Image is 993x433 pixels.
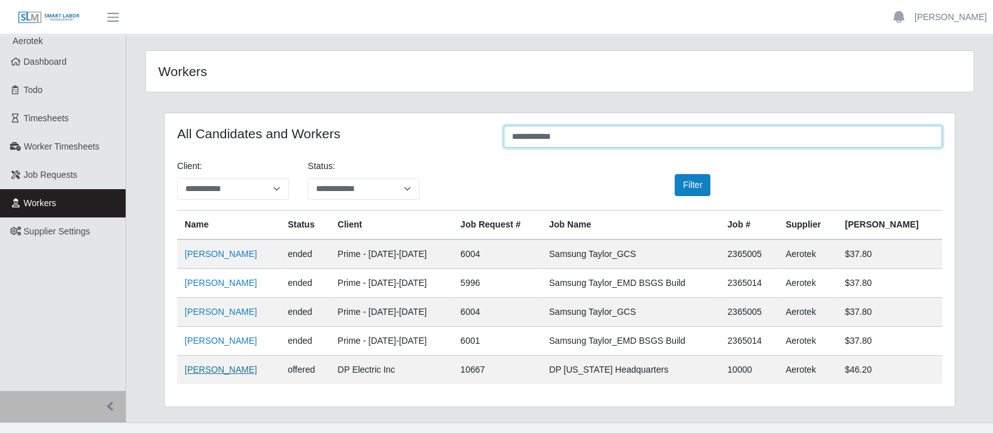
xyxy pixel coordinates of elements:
th: Client [330,211,453,240]
td: Samsung Taylor_EMD BSGS Build [541,269,720,298]
td: Aerotek [778,356,837,385]
th: Supplier [778,211,837,240]
button: Filter [675,174,710,196]
td: Aerotek [778,269,837,298]
td: 2365014 [720,269,778,298]
h4: All Candidates and Workers [177,126,485,141]
td: Aerotek [778,327,837,356]
th: Name [177,211,280,240]
td: 6004 [453,239,541,269]
td: ended [280,327,330,356]
td: Samsung Taylor_EMD BSGS Build [541,327,720,356]
span: Aerotek [13,36,43,46]
a: [PERSON_NAME] [185,278,257,288]
label: Status: [308,160,335,173]
td: Aerotek [778,239,837,269]
th: Job Name [541,211,720,240]
a: [PERSON_NAME] [185,364,257,375]
td: Samsung Taylor_GCS [541,298,720,327]
td: 5996 [453,269,541,298]
td: 2365005 [720,239,778,269]
td: ended [280,298,330,327]
label: Client: [177,160,202,173]
th: Status [280,211,330,240]
td: Prime - [DATE]-[DATE] [330,298,453,327]
td: Samsung Taylor_GCS [541,239,720,269]
td: ended [280,239,330,269]
th: [PERSON_NAME] [837,211,942,240]
a: [PERSON_NAME] [914,11,987,24]
td: 6001 [453,327,541,356]
td: Prime - [DATE]-[DATE] [330,239,453,269]
td: 10000 [720,356,778,385]
th: Job Request # [453,211,541,240]
td: DP Electric Inc [330,356,453,385]
a: [PERSON_NAME] [185,249,257,259]
td: $37.80 [837,298,942,327]
td: Prime - [DATE]-[DATE] [330,269,453,298]
td: 10667 [453,356,541,385]
span: Supplier Settings [24,226,90,236]
td: 6004 [453,298,541,327]
th: Job # [720,211,778,240]
td: Prime - [DATE]-[DATE] [330,327,453,356]
td: DP [US_STATE] Headquarters [541,356,720,385]
img: SLM Logo [18,11,80,25]
span: Todo [24,85,43,95]
span: Timesheets [24,113,69,123]
td: 2365014 [720,327,778,356]
td: 2365005 [720,298,778,327]
td: ended [280,269,330,298]
span: Workers [24,198,57,208]
td: $37.80 [837,239,942,269]
td: $37.80 [837,269,942,298]
a: [PERSON_NAME] [185,336,257,346]
span: Worker Timesheets [24,141,99,151]
span: Dashboard [24,57,67,67]
td: $37.80 [837,327,942,356]
td: $46.20 [837,356,942,385]
a: [PERSON_NAME] [185,307,257,317]
h4: Workers [158,63,482,79]
td: Aerotek [778,298,837,327]
td: offered [280,356,330,385]
span: Job Requests [24,170,78,180]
